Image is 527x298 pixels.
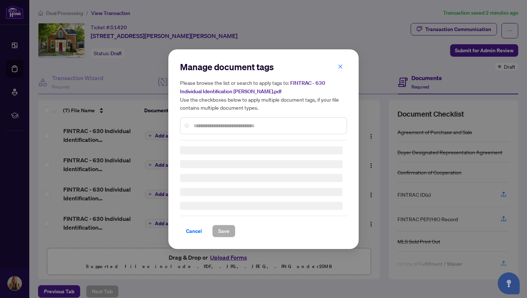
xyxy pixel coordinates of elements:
span: FINTRAC - 630 Individual Identification [PERSON_NAME].pdf [180,80,325,95]
button: Open asap [498,272,520,294]
button: Cancel [180,225,208,237]
h5: Please browse the list or search to apply tags to: Use the checkboxes below to apply multiple doc... [180,79,347,112]
span: close [338,64,343,69]
span: Cancel [186,225,202,237]
h2: Manage document tags [180,61,347,73]
button: Save [212,225,235,237]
